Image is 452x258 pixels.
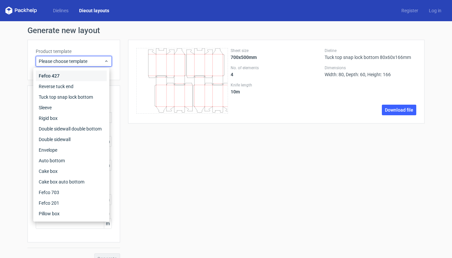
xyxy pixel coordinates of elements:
div: Rigid box [36,113,107,124]
div: Envelope [36,145,107,155]
div: Fefco 703 [36,187,107,198]
a: Download file [382,105,416,115]
div: Fefco 427 [36,71,107,81]
strong: 4 [231,72,233,77]
label: No. of elements [231,65,322,71]
div: Sleeve [36,102,107,113]
div: Cake box [36,166,107,177]
h1: Generate new layout [27,26,425,34]
strong: 10 m [231,89,240,94]
label: Dieline [325,48,416,53]
div: Fefco 201 [36,198,107,208]
div: Tuck top snap lock bottom [36,92,107,102]
div: Pillow box [36,208,107,219]
a: Diecut layouts [74,7,114,14]
div: Width: 80, Depth: 60, Height: 166 [325,65,416,77]
label: Knife length [231,82,322,88]
div: Reverse tuck end [36,81,107,92]
label: Dimensions [325,65,416,71]
div: Cake box auto bottom [36,177,107,187]
div: Auto bottom [36,155,107,166]
label: Product template [36,48,112,55]
strong: 700x500mm [231,55,257,60]
span: m [104,219,112,229]
a: Dielines [48,7,74,14]
div: Double sidewall [36,134,107,145]
label: Sheet size [231,48,322,53]
span: Please choose template [39,58,104,65]
div: Tuck top snap lock bottom 80x60x166mm [325,48,416,60]
div: Double sidewall double bottom [36,124,107,134]
a: Log in [424,7,447,14]
a: Register [396,7,424,14]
